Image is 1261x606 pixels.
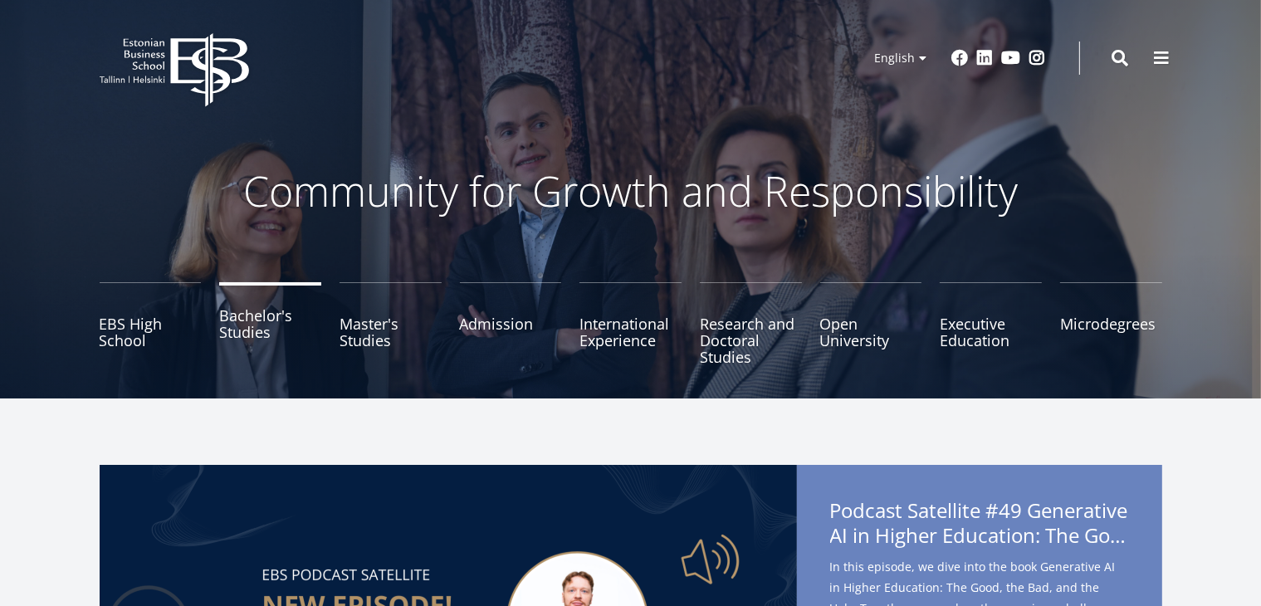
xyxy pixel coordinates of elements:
[579,282,682,365] a: International Experience
[940,282,1042,365] a: Executive Education
[460,282,562,365] a: Admission
[830,523,1129,548] span: AI in Higher Education: The Good, the Bad, and the Ugly
[700,282,802,365] a: Research and Doctoral Studies
[952,50,969,66] a: Facebook
[340,282,442,365] a: Master's Studies
[977,50,994,66] a: Linkedin
[1002,50,1021,66] a: Youtube
[191,166,1071,216] p: Community for Growth and Responsibility
[219,282,321,365] a: Bachelor's Studies
[830,498,1129,553] span: Podcast Satellite #49 Generative
[820,282,922,365] a: Open University
[1060,282,1162,365] a: Microdegrees
[1029,50,1046,66] a: Instagram
[100,282,202,365] a: EBS High School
